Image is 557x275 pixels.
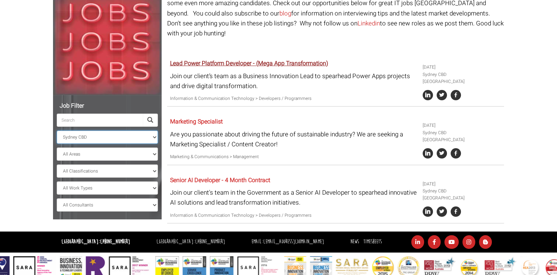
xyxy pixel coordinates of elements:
li: [DATE] [423,122,501,129]
a: Senior AI Developer - 4 Month Contract [170,176,270,185]
li: [DATE] [423,64,501,71]
h5: Job Filter [57,103,158,109]
a: News [350,238,359,245]
a: [EMAIL_ADDRESS][DOMAIN_NAME] [263,238,324,245]
li: Email: [250,237,326,247]
a: blog [279,9,291,18]
li: [GEOGRAPHIC_DATA]: [155,237,227,247]
a: Timesheets [363,238,382,245]
a: Marketing Specialist [170,117,223,126]
p: Join our client’s team as a Business Innovation Lead to spearhead Power Apps projects and drive d... [170,71,417,91]
a: Lead Power Platform Developer - (Mega App Transformation) [170,59,328,68]
li: Sydney CBD [GEOGRAPHIC_DATA] [423,129,501,143]
input: Search [57,114,143,127]
p: Marketing & Communications > Management [170,153,417,160]
strong: [GEOGRAPHIC_DATA]: [61,238,130,245]
a: [PHONE_NUMBER] [100,238,130,245]
a: [PHONE_NUMBER] [195,238,225,245]
p: Join our client's team in the Government as a Senior AI Developer to spearhead innovative AI solu... [170,188,417,208]
a: Linkedin [357,19,380,28]
p: Information & Communication Technology > Developers / Programmers [170,95,417,102]
li: Sydney CBD [GEOGRAPHIC_DATA] [423,71,501,85]
p: Information & Communication Technology > Developers / Programmers [170,212,417,219]
li: Sydney CBD [GEOGRAPHIC_DATA] [423,188,501,202]
li: [DATE] [423,181,501,188]
p: Are you passionate about driving the future of sustainable industry? We are seeking a Marketing S... [170,129,417,149]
